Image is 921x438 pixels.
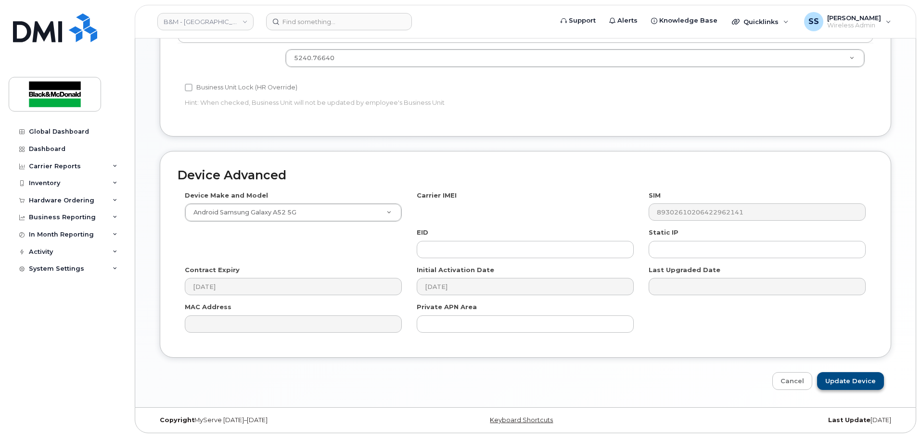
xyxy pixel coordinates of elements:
[185,82,297,93] label: Business Unit Lock (HR Override)
[828,416,870,424] strong: Last Update
[160,416,194,424] strong: Copyright
[817,372,884,390] input: Update Device
[185,204,401,221] a: Android Samsung Galaxy A52 5G
[185,98,634,107] p: Hint: When checked, Business Unit will not be updated by employee's Business Unit
[725,12,795,31] div: Quicklinks
[185,265,240,275] label: Contract Expiry
[178,169,873,182] h2: Device Advanced
[554,11,602,30] a: Support
[266,13,412,30] input: Find something...
[185,302,231,312] label: MAC Address
[417,191,457,200] label: Carrier IMEI
[797,12,898,31] div: Samantha Shandera
[644,11,724,30] a: Knowledge Base
[417,228,428,237] label: EID
[827,22,881,29] span: Wireless Admin
[185,84,192,91] input: Business Unit Lock (HR Override)
[808,16,819,27] span: SS
[417,265,494,275] label: Initial Activation Date
[490,416,553,424] a: Keyboard Shortcuts
[185,191,268,200] label: Device Make and Model
[153,416,401,424] div: MyServe [DATE]–[DATE]
[294,54,334,62] span: 5240.76640
[649,191,661,200] label: SIM
[188,208,296,217] span: Android Samsung Galaxy A52 5G
[286,50,864,67] a: 5240.76640
[649,228,678,237] label: Static IP
[569,16,596,25] span: Support
[602,11,644,30] a: Alerts
[650,416,898,424] div: [DATE]
[157,13,254,30] a: B&M - Alberta
[417,302,477,312] label: Private APN Area
[659,16,717,25] span: Knowledge Base
[772,372,812,390] a: Cancel
[649,265,720,275] label: Last Upgraded Date
[827,14,881,22] span: [PERSON_NAME]
[617,16,638,25] span: Alerts
[743,18,779,25] span: Quicklinks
